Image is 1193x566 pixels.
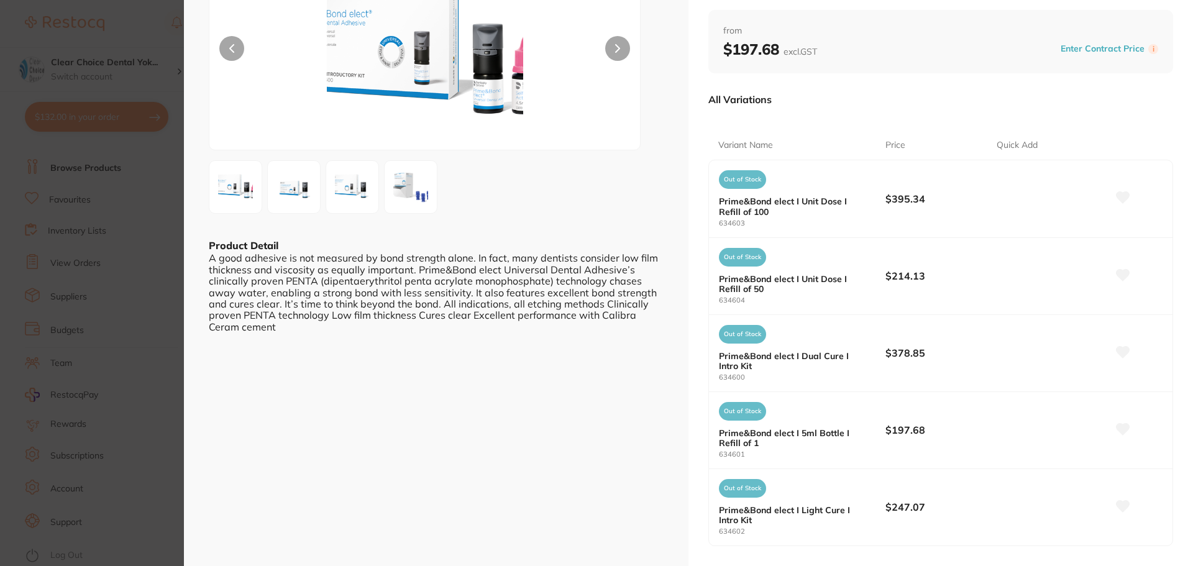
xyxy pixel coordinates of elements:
b: $197.68 [885,423,985,437]
p: Variant Name [718,139,773,152]
div: A good adhesive is not measured by bond strength alone. In fact, many dentists consider low film ... [209,252,664,332]
span: Out of Stock [719,479,766,498]
small: 634601 [719,450,885,459]
b: $378.85 [885,346,985,360]
b: Prime&Bond elect I 5ml Bottle I Refill of 1 [719,428,869,448]
span: Out of Stock [719,402,766,421]
span: from [723,25,1158,37]
b: Prime&Bond elect I Unit Dose I Refill of 50 [719,274,869,294]
button: Enter Contract Price [1057,43,1148,55]
p: All Variations [708,93,772,106]
small: 634604 [719,296,885,304]
img: LnBuZw [330,165,375,209]
b: Prime&Bond elect I Dual Cure I Intro Kit [719,351,869,371]
img: bmc [272,165,316,209]
small: 634603 [719,219,885,227]
label: i [1148,44,1158,54]
small: 634600 [719,373,885,381]
span: Out of Stock [719,170,766,189]
b: $247.07 [885,500,985,514]
b: $214.13 [885,269,985,283]
b: $197.68 [723,40,817,58]
img: NjAwLnBuZw [213,165,258,209]
b: Prime&Bond elect I Light Cure I Intro Kit [719,505,869,525]
span: excl. GST [784,46,817,57]
img: NjM0NjAzLTQucG5n [388,165,433,209]
b: Prime&Bond elect I Unit Dose I Refill of 100 [719,196,869,216]
p: Price [885,139,905,152]
b: Product Detail [209,239,278,252]
p: Quick Add [997,139,1038,152]
b: $395.34 [885,192,985,206]
span: Out of Stock [719,248,766,267]
span: Out of Stock [719,325,766,344]
small: 634602 [719,527,885,536]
